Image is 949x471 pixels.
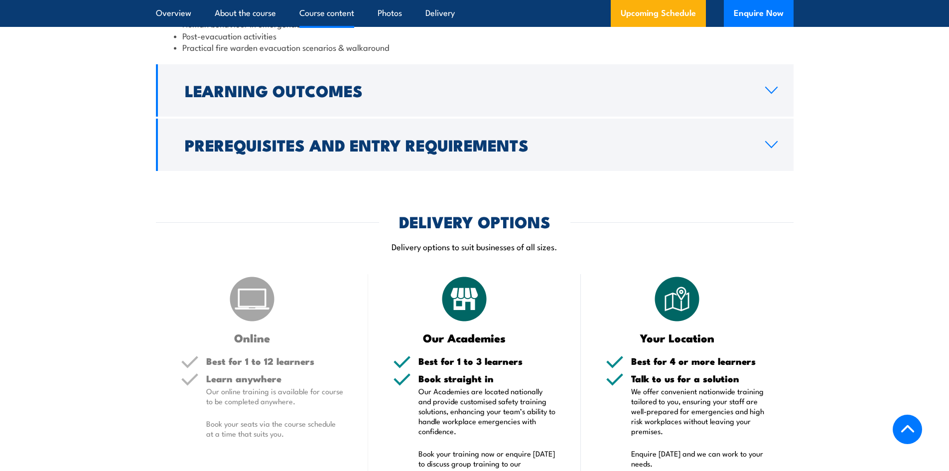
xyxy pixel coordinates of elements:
p: Delivery options to suit businesses of all sizes. [156,241,794,252]
h5: Book straight in [418,374,556,383]
p: We offer convenient nationwide training tailored to you, ensuring your staff are well-prepared fo... [631,386,769,436]
h5: Best for 1 to 3 learners [418,356,556,366]
h5: Talk to us for a solution [631,374,769,383]
h2: Prerequisites and Entry Requirements [185,138,749,152]
li: Practical fire warden evacuation scenarios & walkaround [174,41,776,53]
a: Learning Outcomes [156,64,794,117]
h5: Best for 4 or more learners [631,356,769,366]
li: Post-evacuation activities [174,30,776,41]
h5: Best for 1 to 12 learners [206,356,344,366]
a: Prerequisites and Entry Requirements [156,119,794,171]
p: Our online training is available for course to be completed anywhere. [206,386,344,406]
p: Our Academies are located nationally and provide customised safety training solutions, enhancing ... [418,386,556,436]
p: Enquire [DATE] and we can work to your needs. [631,449,769,469]
h2: Learning Outcomes [185,83,749,97]
h3: Your Location [606,332,749,343]
h3: Online [181,332,324,343]
h2: DELIVERY OPTIONS [399,214,550,228]
p: Book your seats via the course schedule at a time that suits you. [206,419,344,439]
h5: Learn anywhere [206,374,344,383]
h3: Our Academies [393,332,536,343]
